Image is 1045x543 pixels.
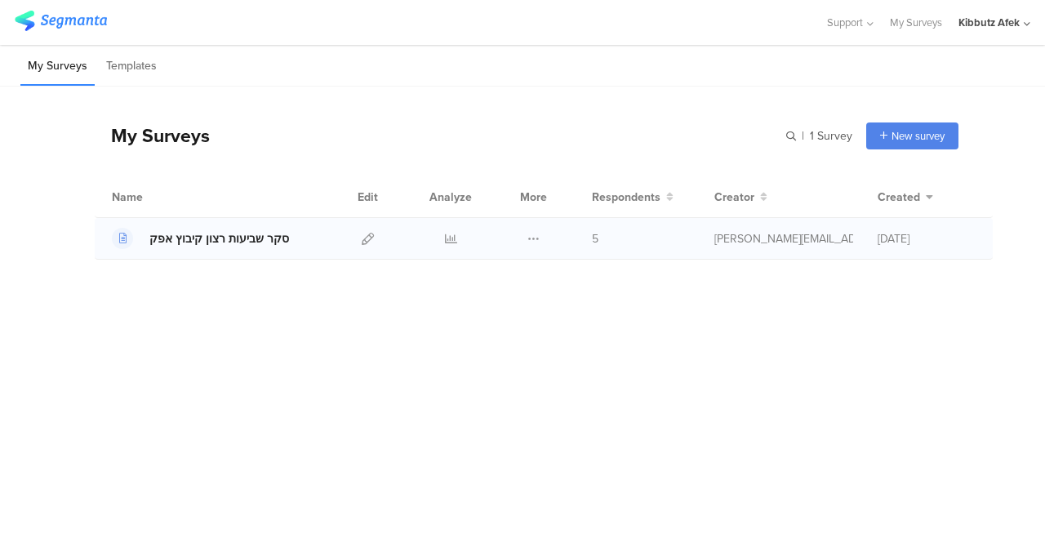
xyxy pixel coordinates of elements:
[878,189,920,206] span: Created
[592,189,674,206] button: Respondents
[827,15,863,30] span: Support
[95,122,210,149] div: My Surveys
[516,176,551,217] div: More
[592,230,598,247] span: 5
[714,189,754,206] span: Creator
[878,230,976,247] div: [DATE]
[714,230,853,247] div: masha@k-afek.co.il
[426,176,475,217] div: Analyze
[149,230,289,247] div: סקר שביעות רצון קיבוץ אפק
[592,189,660,206] span: Respondents
[958,15,1020,30] div: Kibbutz Afek
[714,189,767,206] button: Creator
[892,128,945,144] span: New survey
[878,189,933,206] button: Created
[15,11,107,31] img: segmanta logo
[99,47,164,86] li: Templates
[810,127,852,145] span: 1 Survey
[799,127,807,145] span: |
[350,176,385,217] div: Edit
[112,189,210,206] div: Name
[20,47,95,86] li: My Surveys
[112,228,289,249] a: סקר שביעות רצון קיבוץ אפק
